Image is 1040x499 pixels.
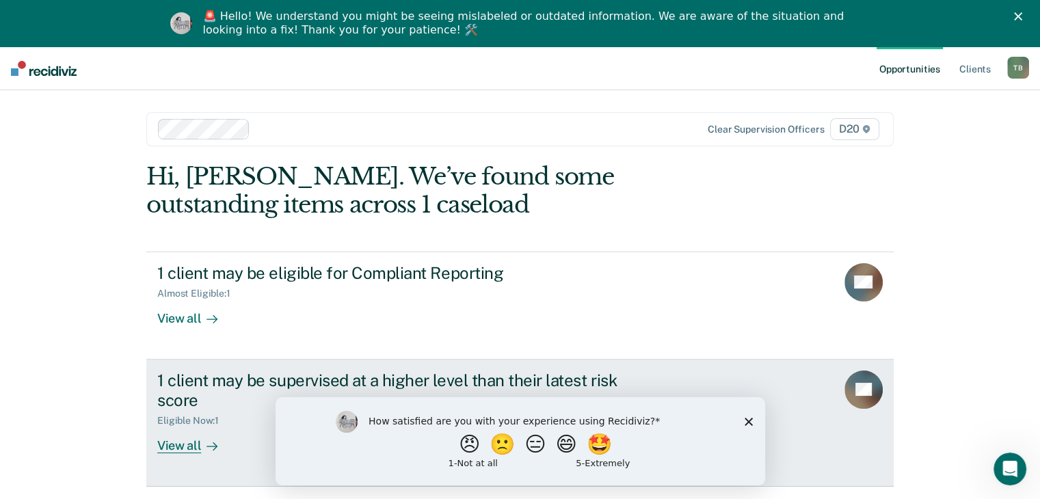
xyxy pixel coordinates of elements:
div: Hi, [PERSON_NAME]. We’ve found some outstanding items across 1 caseload [146,163,744,219]
a: Clients [957,46,994,90]
div: T B [1007,57,1029,79]
button: TB [1007,57,1029,79]
div: 🚨 Hello! We understand you might be seeing mislabeled or outdated information. We are aware of th... [203,10,849,37]
span: D20 [830,118,879,140]
a: 1 client may be supervised at a higher level than their latest risk scoreEligible Now:1View all [146,360,894,487]
div: Almost Eligible : 1 [157,288,241,299]
div: View all [157,427,234,453]
img: Recidiviz [11,61,77,76]
iframe: Survey by Kim from Recidiviz [276,397,765,485]
div: Clear supervision officers [708,124,824,135]
iframe: Intercom live chat [994,453,1026,485]
div: 1 client may be eligible for Compliant Reporting [157,263,637,283]
div: View all [157,299,234,326]
img: Profile image for Kim [170,12,192,34]
a: Opportunities [877,46,943,90]
a: 1 client may be eligible for Compliant ReportingAlmost Eligible:1View all [146,252,894,360]
div: Eligible Now : 1 [157,415,230,427]
div: 1 client may be supervised at a higher level than their latest risk score [157,370,637,410]
div: Close [1014,12,1028,21]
